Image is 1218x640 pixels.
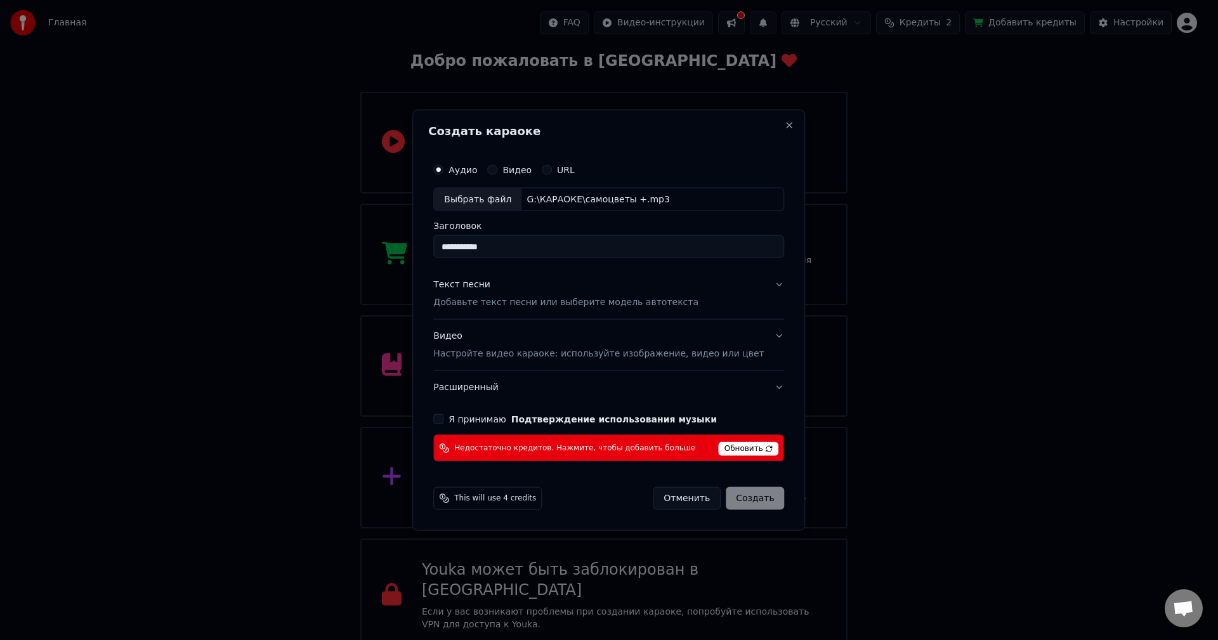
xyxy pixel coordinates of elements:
div: Видео [433,330,764,360]
label: Видео [502,165,532,174]
span: Обновить [719,442,779,456]
label: Аудио [449,165,477,174]
label: URL [557,165,575,174]
span: Недостаточно кредитов. Нажмите, чтобы добавить больше [454,443,695,453]
p: Добавьте текст песни или выберите модель автотекста [433,296,698,309]
div: Текст песни [433,278,490,291]
p: Настройте видео караоке: используйте изображение, видео или цвет [433,348,764,360]
div: Выбрать файл [434,188,521,211]
h2: Создать караоке [428,125,789,136]
button: Расширенный [433,371,784,404]
button: ВидеоНастройте видео караоке: используйте изображение, видео или цвет [433,320,784,370]
label: Заголовок [433,221,784,230]
label: Я принимаю [449,415,717,424]
div: G:\КАРАОКЕ\самоцветы +.mp3 [521,193,674,206]
button: Текст песниДобавьте текст песни или выберите модель автотекста [433,268,784,319]
button: Я принимаю [511,415,717,424]
span: This will use 4 credits [454,493,536,504]
button: Отменить [653,487,721,510]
